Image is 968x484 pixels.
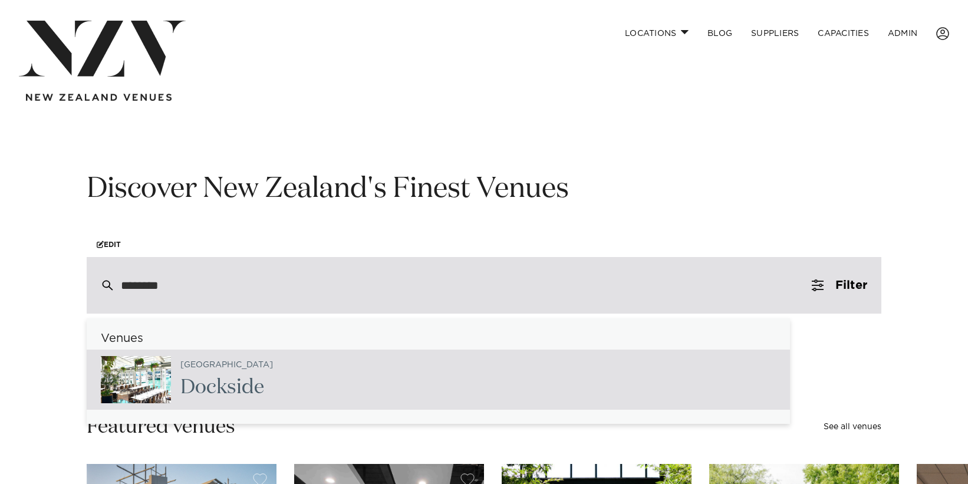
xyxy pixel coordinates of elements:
[698,21,742,46] a: BLOG
[824,423,881,431] a: See all venues
[19,21,186,77] img: nzv-logo.png
[878,21,927,46] a: ADMIN
[835,279,867,291] span: Filter
[615,21,698,46] a: Locations
[87,232,131,257] a: Edit
[87,414,235,440] h2: Featured venues
[26,94,172,101] img: new-zealand-venues-text.png
[87,332,790,345] h6: Venues
[742,21,808,46] a: SUPPLIERS
[87,171,881,208] h1: Discover New Zealand's Finest Venues
[808,21,878,46] a: Capacities
[180,361,273,370] small: [GEOGRAPHIC_DATA]
[798,257,881,314] button: Filter
[101,356,171,403] img: PPhb1Y45dJgJmV9iT1WxwNo1x5BIET4qSAMiR74M.jpg
[180,377,264,397] span: Dockside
